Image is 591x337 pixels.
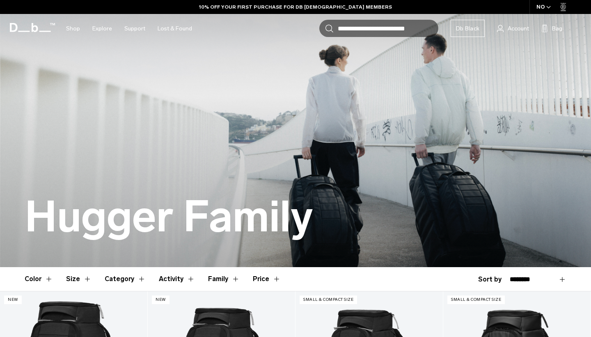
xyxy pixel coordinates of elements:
[497,23,529,33] a: Account
[300,295,357,304] p: Small & Compact Size
[253,267,281,291] button: Toggle Price
[552,24,562,33] span: Bag
[447,295,505,304] p: Small & Compact Size
[66,14,80,43] a: Shop
[4,295,22,304] p: New
[25,267,53,291] button: Toggle Filter
[158,14,192,43] a: Lost & Found
[66,267,92,291] button: Toggle Filter
[508,24,529,33] span: Account
[105,267,146,291] button: Toggle Filter
[92,14,112,43] a: Explore
[60,14,198,43] nav: Main Navigation
[541,23,562,33] button: Bag
[208,267,240,291] button: Toggle Filter
[451,20,485,37] a: Db Black
[152,295,170,304] p: New
[159,267,195,291] button: Toggle Filter
[124,14,145,43] a: Support
[25,193,313,241] h1: Hugger Family
[199,3,392,11] a: 10% OFF YOUR FIRST PURCHASE FOR DB [DEMOGRAPHIC_DATA] MEMBERS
